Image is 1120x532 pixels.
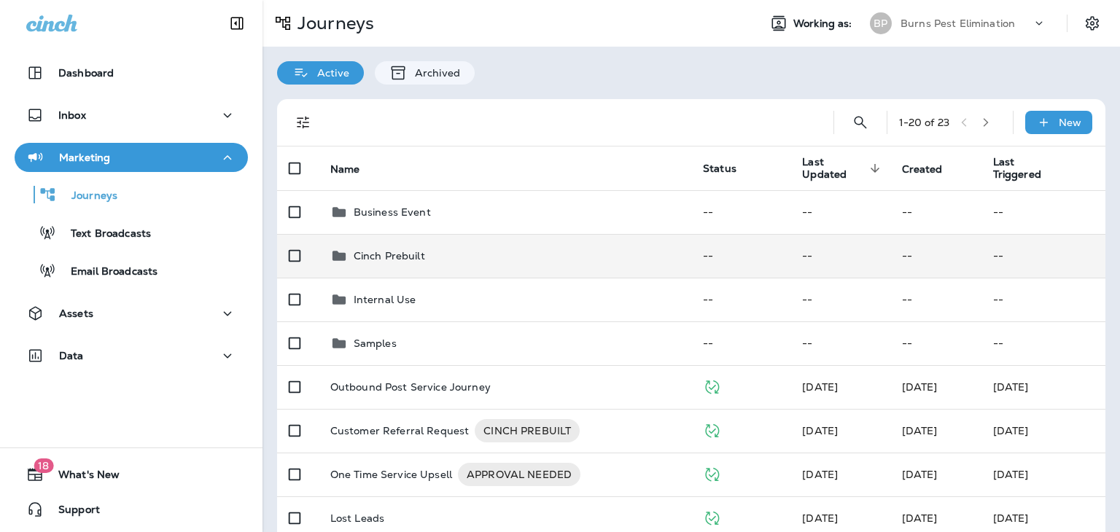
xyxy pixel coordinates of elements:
td: [DATE] [981,409,1105,453]
p: Business Event [354,206,431,218]
span: Support [44,504,100,521]
button: Journeys [15,179,248,210]
p: Outbound Post Service Journey [330,381,491,393]
span: Published [703,379,721,392]
div: APPROVAL NEEDED [458,463,580,486]
span: Last Triggered [993,156,1060,181]
span: Jason Munk [902,424,938,437]
span: 18 [34,458,53,473]
p: Assets [59,308,93,319]
td: -- [890,321,981,365]
td: -- [981,278,1105,321]
span: Created [902,163,962,176]
span: What's New [44,469,120,486]
span: Name [330,163,379,176]
span: Jason Munk [902,468,938,481]
p: Cinch Prebuilt [354,250,425,262]
p: Email Broadcasts [56,265,157,279]
span: Name [330,163,360,176]
span: Status [703,162,736,175]
td: [DATE] [981,365,1105,409]
td: -- [790,321,890,365]
td: -- [790,190,890,234]
button: Dashboard [15,58,248,87]
td: -- [691,321,790,365]
td: -- [890,278,981,321]
td: -- [790,234,890,278]
td: [DATE] [981,453,1105,496]
p: Data [59,350,84,361]
p: Journeys [57,189,117,203]
td: -- [890,234,981,278]
td: -- [981,190,1105,234]
span: Published [703,510,721,523]
button: Collapse Sidebar [217,9,257,38]
p: Archived [408,67,460,79]
span: Anthony Olivias [802,424,838,437]
td: -- [691,278,790,321]
p: Dashboard [58,67,114,79]
td: -- [890,190,981,234]
button: Support [15,495,248,524]
p: Internal Use [354,294,416,305]
p: New [1059,117,1081,128]
span: Last Updated [802,156,865,181]
p: Marketing [59,152,110,163]
button: Email Broadcasts [15,255,248,286]
button: Marketing [15,143,248,172]
p: Inbox [58,109,86,121]
p: Customer Referral Request [330,419,470,442]
button: Assets [15,299,248,328]
span: Jason Munk [902,512,938,525]
td: -- [981,234,1105,278]
span: Published [703,423,721,436]
button: Text Broadcasts [15,217,248,248]
td: -- [691,190,790,234]
span: Last Updated [802,156,884,181]
span: APPROVAL NEEDED [458,467,580,482]
button: Settings [1079,10,1105,36]
button: Filters [289,108,318,137]
p: One Time Service Upsell [330,463,452,486]
span: Anthony Olivias [802,468,838,481]
p: Burns Pest Elimination [901,17,1015,29]
button: Data [15,341,248,370]
span: Anthony Olivias [902,380,938,394]
div: CINCH PREBUILT [475,419,580,442]
td: -- [981,321,1105,365]
span: Jason Munk [802,512,838,525]
div: 1 - 20 of 23 [899,117,949,128]
button: 18What's New [15,460,248,489]
span: Working as: [793,17,855,30]
p: Active [310,67,349,79]
span: Published [703,466,721,480]
p: Lost Leads [330,512,384,524]
p: Text Broadcasts [56,227,151,241]
p: Samples [354,337,397,349]
td: -- [790,278,890,321]
div: BP [870,12,892,34]
button: Inbox [15,101,248,130]
td: -- [691,234,790,278]
span: Created [902,163,943,176]
span: CINCH PREBUILT [475,423,580,438]
button: Search Journeys [846,108,875,137]
span: Anthony Olivias [802,380,838,394]
p: Journeys [292,12,374,34]
span: Last Triggered [993,156,1041,181]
